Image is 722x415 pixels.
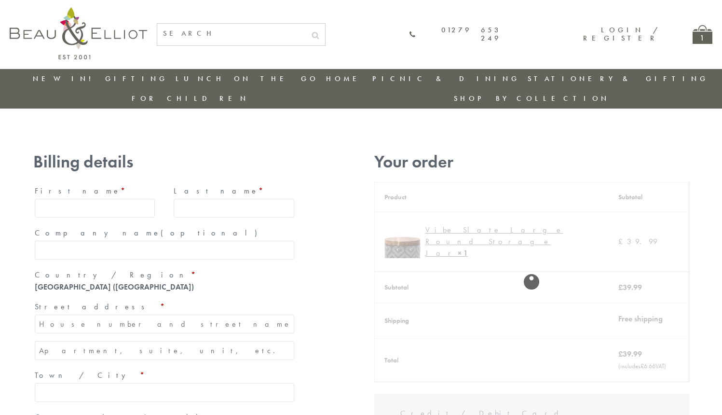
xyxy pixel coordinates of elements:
[157,24,306,43] input: SEARCH
[374,152,689,172] h3: Your order
[10,7,147,59] img: logo
[35,267,294,283] label: Country / Region
[372,74,520,83] a: Picnic & Dining
[35,225,294,241] label: Company name
[35,315,294,333] input: House number and street name
[583,25,659,43] a: Login / Register
[35,368,294,383] label: Town / City
[161,228,263,238] span: (optional)
[693,25,712,44] a: 1
[35,299,294,315] label: Street address
[35,341,294,360] input: Apartment, suite, unit, etc. (optional)
[33,74,97,83] a: New in!
[454,94,610,103] a: Shop by collection
[409,26,502,43] a: 01279 653 249
[326,74,365,83] a: Home
[35,183,155,199] label: First name
[33,152,296,172] h3: Billing details
[105,74,168,83] a: Gifting
[174,183,294,199] label: Last name
[35,282,194,292] strong: [GEOGRAPHIC_DATA] ([GEOGRAPHIC_DATA])
[528,74,708,83] a: Stationery & Gifting
[176,74,318,83] a: Lunch On The Go
[132,94,249,103] a: For Children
